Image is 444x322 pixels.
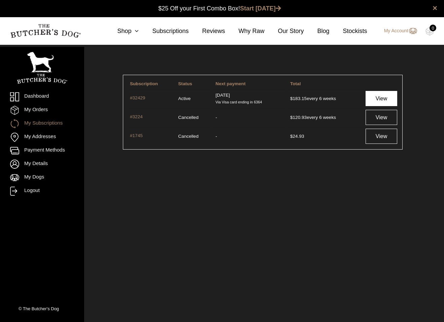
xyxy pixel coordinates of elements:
[265,27,304,36] a: Our Story
[10,146,74,155] a: Payment Methods
[225,27,265,36] a: Why Raw
[10,173,74,182] a: My Dogs
[433,4,437,12] a: close
[290,134,304,139] span: 24.93
[189,27,225,36] a: Reviews
[377,27,417,35] a: My Account
[366,110,397,125] a: View
[104,27,139,36] a: Shop
[139,27,189,36] a: Subscriptions
[366,129,397,144] a: View
[10,133,74,142] a: My Addresses
[290,115,293,120] span: $
[213,89,287,107] td: [DATE]
[10,106,74,115] a: My Orders
[240,5,281,12] a: Start [DATE]
[287,89,361,107] td: every 6 weeks
[10,187,74,196] a: Logout
[175,127,212,145] td: Cancelled
[287,108,361,126] td: every 6 weeks
[425,27,434,36] img: TBD_Cart-Empty.png
[290,115,307,120] span: 120.93
[175,108,212,126] td: Cancelled
[290,134,293,139] span: $
[213,108,287,126] td: -
[290,81,301,86] span: Total
[290,96,293,101] span: $
[215,81,245,86] span: Next payment
[175,89,212,107] td: Active
[130,81,158,86] span: Subscription
[10,119,74,128] a: My Subscriptions
[130,95,172,102] a: #32429
[366,91,397,106] a: View
[213,127,287,145] td: -
[304,27,330,36] a: Blog
[430,25,436,31] div: 0
[10,160,74,169] a: My Details
[10,92,74,101] a: Dashboard
[130,114,172,121] a: #3224
[178,81,192,86] span: Status
[130,132,172,140] a: #1745
[290,96,307,101] span: 183.15
[330,27,367,36] a: Stockists
[17,52,67,84] img: TBD_Portrait_Logo_White.png
[215,100,262,104] small: Via Visa card ending in 6364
